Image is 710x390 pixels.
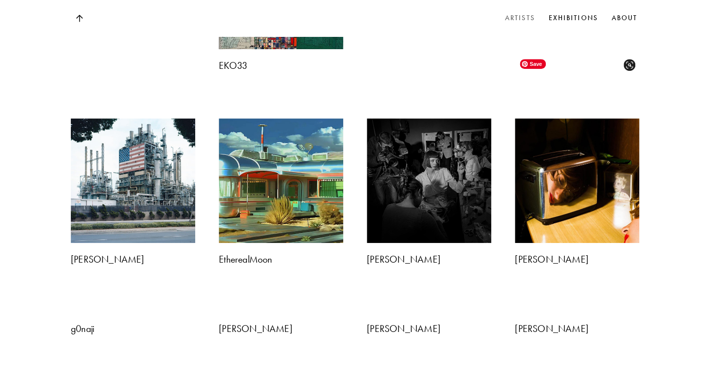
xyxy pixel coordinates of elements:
[219,119,343,266] a: Artist ProfileEtherealMoon
[71,323,94,334] b: g0naji
[367,119,491,266] a: Artist Profile[PERSON_NAME]
[219,323,293,334] b: [PERSON_NAME]
[515,323,589,334] b: [PERSON_NAME]
[219,60,247,71] b: EKO33
[71,312,195,335] a: g0naji
[219,312,343,335] a: [PERSON_NAME]
[367,312,491,335] a: [PERSON_NAME]
[367,253,441,265] b: [PERSON_NAME]
[515,119,639,266] a: Artist Profile[PERSON_NAME]
[367,323,441,334] b: [PERSON_NAME]
[71,253,145,265] b: [PERSON_NAME]
[219,253,272,265] b: EtherealMoon
[367,119,491,243] img: Artist Profile
[76,15,83,22] img: Top
[546,11,599,26] a: Exhibitions
[515,253,589,265] b: [PERSON_NAME]
[219,119,343,243] img: Artist Profile
[515,119,639,243] img: Artist Profile
[520,59,546,69] span: Save
[610,11,640,26] a: About
[71,119,195,243] img: Artist Profile
[503,11,537,26] a: Artists
[515,312,639,335] a: [PERSON_NAME]
[71,119,195,266] a: Artist Profile[PERSON_NAME]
